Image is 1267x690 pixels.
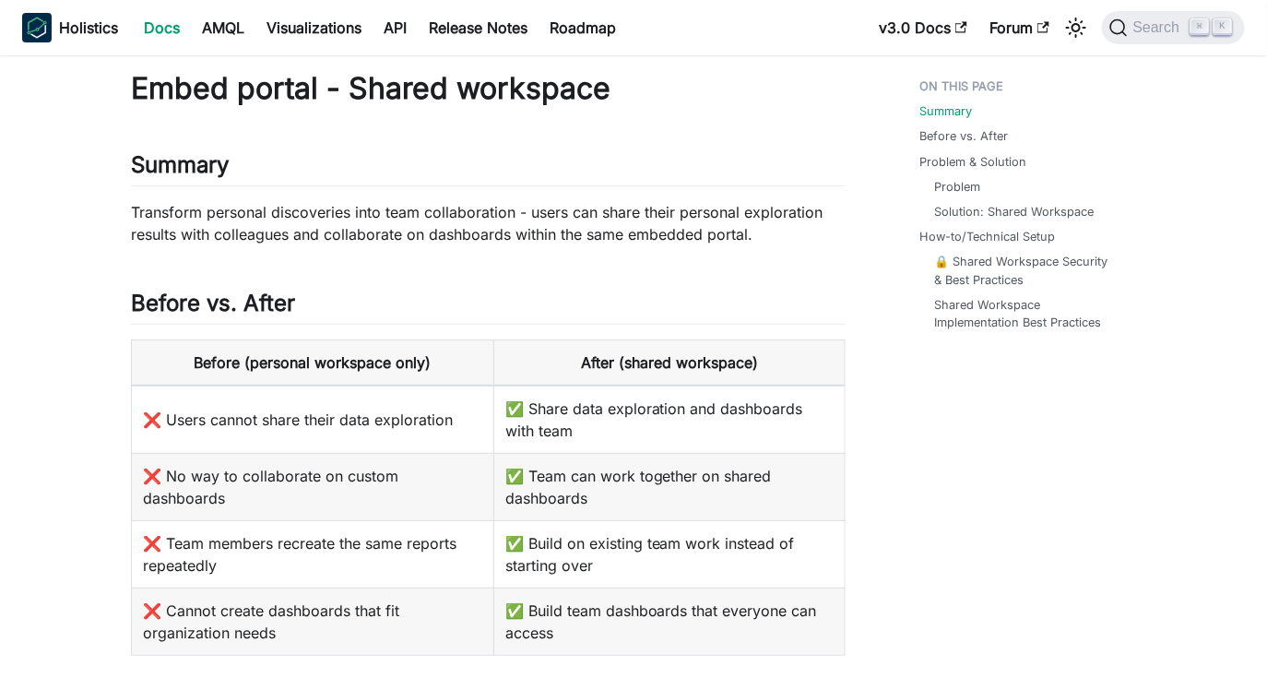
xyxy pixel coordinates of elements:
th: After (shared workspace) [493,340,845,387]
kbd: ⌘ [1190,18,1209,35]
h1: Embed portal - Shared workspace [131,70,846,107]
a: API [373,13,418,42]
a: Shared Workspace Implementation Best Practices [934,296,1108,331]
a: 🔒 Shared Workspace Security & Best Practices [934,253,1108,288]
img: Holistics [22,13,52,42]
td: ✅ Share data exploration and dashboards with team [493,386,845,454]
a: Release Notes [418,13,539,42]
a: Before vs. After [919,127,1008,145]
td: ❌ Users cannot share their data exploration [132,386,494,454]
a: Visualizations [255,13,373,42]
span: Search [1128,19,1191,36]
td: ❌ Team members recreate the same reports repeatedly [132,521,494,589]
td: ✅ Build on existing team work instead of starting over [493,521,845,589]
button: Switch between dark and light mode (currently light mode) [1061,13,1091,42]
a: Problem & Solution [919,153,1026,171]
kbd: K [1214,18,1232,35]
th: Before (personal workspace only) [132,340,494,387]
a: How-to/Technical Setup [919,228,1055,245]
h2: Before vs. After [131,290,846,325]
a: HolisticsHolistics [22,13,118,42]
td: ✅ Team can work together on shared dashboards [493,454,845,521]
a: Forum [978,13,1060,42]
a: Docs [133,13,191,42]
a: Solution: Shared Workspace [934,203,1094,220]
td: ❌ No way to collaborate on custom dashboards [132,454,494,521]
a: v3.0 Docs [868,13,978,42]
button: Search (Command+K) [1102,11,1245,44]
a: Problem [934,178,980,196]
a: Roadmap [539,13,627,42]
a: AMQL [191,13,255,42]
a: Summary [919,102,972,120]
p: Transform personal discoveries into team collaboration - users can share their personal explorati... [131,201,846,245]
h2: Summary [131,151,846,186]
td: ❌ Cannot create dashboards that fit organization needs [132,589,494,656]
b: Holistics [59,17,118,39]
td: ✅ Build team dashboards that everyone can access [493,589,845,656]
